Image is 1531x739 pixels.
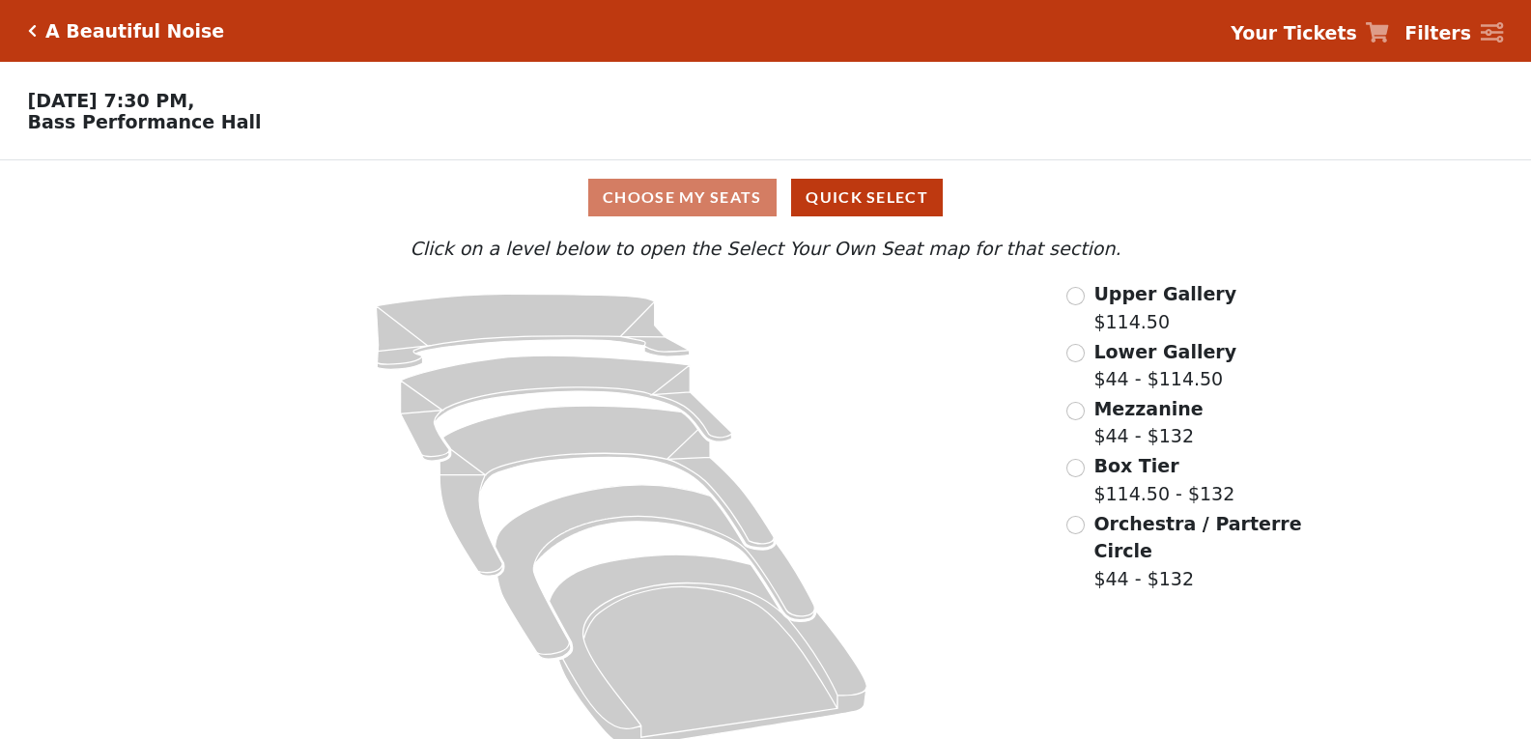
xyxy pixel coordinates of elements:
label: $44 - $114.50 [1093,338,1236,393]
path: Upper Gallery - Seats Available: 280 [377,295,691,370]
p: Click on a level below to open the Select Your Own Seat map for that section. [205,235,1325,263]
label: $114.50 [1093,280,1236,335]
a: Your Tickets [1231,19,1389,47]
span: Upper Gallery [1093,283,1236,304]
strong: Your Tickets [1231,22,1357,43]
a: Click here to go back to filters [28,24,37,38]
label: $114.50 - $132 [1093,452,1234,507]
button: Quick Select [791,179,943,216]
span: Mezzanine [1093,398,1203,419]
strong: Filters [1404,22,1471,43]
label: $44 - $132 [1093,395,1203,450]
h5: A Beautiful Noise [45,20,224,43]
path: Lower Gallery - Seats Available: 16 [401,355,732,461]
a: Filters [1404,19,1503,47]
span: Lower Gallery [1093,341,1236,362]
span: Orchestra / Parterre Circle [1093,513,1301,562]
span: Box Tier [1093,455,1178,476]
label: $44 - $132 [1093,510,1304,593]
